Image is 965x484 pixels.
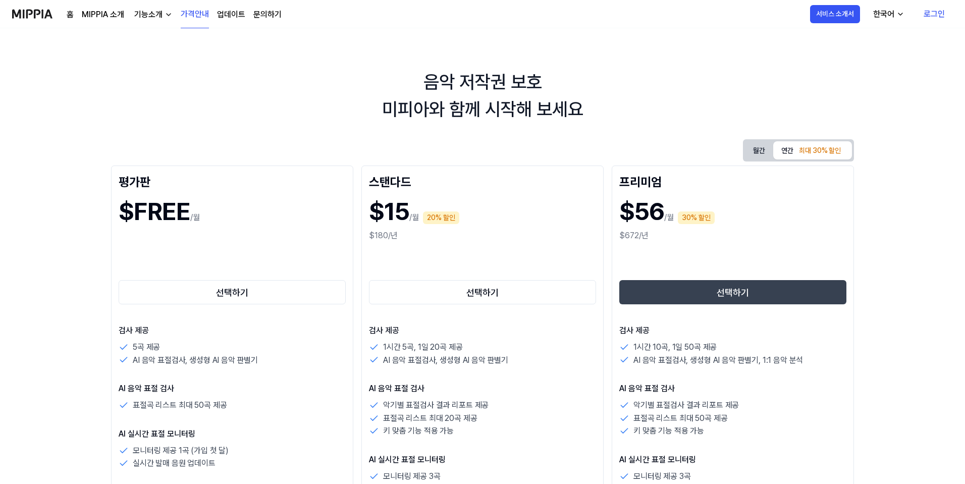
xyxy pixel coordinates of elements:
p: 1시간 5곡, 1일 20곡 제공 [383,341,462,354]
p: AI 음악 표절검사, 생성형 AI 음악 판별기 [383,354,508,367]
p: 검사 제공 [369,325,596,337]
a: 선택하기 [119,278,346,306]
p: /월 [190,211,200,224]
div: 스탠다드 [369,173,596,189]
img: down [165,11,173,19]
a: 선택하기 [619,278,846,306]
button: 선택하기 [369,280,596,304]
p: AI 음악 표절 검사 [619,383,846,395]
p: AI 음악 표절검사, 생성형 AI 음악 판별기, 1:1 음악 분석 [633,354,803,367]
p: 모니터링 제공 3곡 [383,470,440,483]
h1: $15 [369,193,409,230]
button: 서비스 소개서 [810,5,860,23]
button: 기능소개 [132,9,173,21]
p: 모니터링 제공 3곡 [633,470,690,483]
p: AI 실시간 표절 모니터링 [119,428,346,440]
p: AI 실시간 표절 모니터링 [619,454,846,466]
button: 월간 [745,141,773,160]
a: 홈 [67,9,74,21]
div: 한국어 [871,8,896,20]
p: 1시간 10곡, 1일 50곡 제공 [633,341,717,354]
p: AI 음악 표절 검사 [119,383,346,395]
button: 선택하기 [619,280,846,304]
p: 표절곡 리스트 최대 50곡 제공 [633,412,727,425]
a: 업데이트 [217,9,245,21]
h1: $FREE [119,193,190,230]
p: 악기별 표절검사 결과 리포트 제공 [383,399,489,412]
p: 5곡 제공 [133,341,160,354]
div: 평가판 [119,173,346,189]
a: 문의하기 [253,9,282,21]
p: AI 음악 표절검사, 생성형 AI 음악 판별기 [133,354,258,367]
p: /월 [664,211,674,224]
button: 선택하기 [119,280,346,304]
div: 최대 30% 할인 [796,143,844,158]
p: AI 실시간 표절 모니터링 [369,454,596,466]
p: 검사 제공 [119,325,346,337]
button: 연간 [773,141,852,159]
div: 30% 할인 [678,211,715,224]
p: 키 맞춤 기능 적용 가능 [633,424,704,438]
a: MIPPIA 소개 [82,9,124,21]
a: 선택하기 [369,278,596,306]
div: 20% 할인 [423,211,459,224]
p: 악기별 표절검사 결과 리포트 제공 [633,399,739,412]
p: /월 [409,211,419,224]
p: 키 맞춤 기능 적용 가능 [383,424,454,438]
div: $672/년 [619,230,846,242]
p: AI 음악 표절 검사 [369,383,596,395]
p: 표절곡 리스트 최대 50곡 제공 [133,399,227,412]
h1: $56 [619,193,664,230]
p: 실시간 발매 음원 업데이트 [133,457,216,470]
div: 프리미엄 [619,173,846,189]
p: 검사 제공 [619,325,846,337]
a: 가격안내 [181,1,209,28]
div: $180/년 [369,230,596,242]
button: 한국어 [865,4,910,24]
p: 표절곡 리스트 최대 20곡 제공 [383,412,477,425]
p: 모니터링 제공 1곡 (가입 첫 달) [133,444,229,457]
div: 기능소개 [132,9,165,21]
